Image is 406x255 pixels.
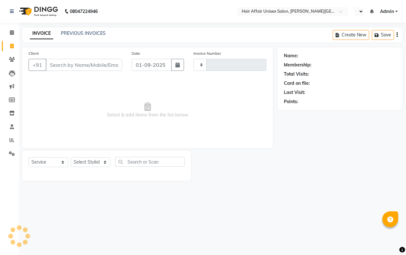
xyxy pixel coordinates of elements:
[333,30,369,40] button: Create New
[284,89,305,96] div: Last Visit:
[380,8,394,15] span: Admin
[29,59,46,71] button: +91
[284,98,298,105] div: Points:
[284,80,310,87] div: Card on file:
[132,51,140,56] label: Date
[29,51,39,56] label: Client
[284,62,311,68] div: Membership:
[193,51,221,56] label: Invoice Number
[16,3,60,20] img: logo
[284,53,298,59] div: Name:
[46,59,122,71] input: Search by Name/Mobile/Email/Code
[30,28,53,39] a: INVOICE
[372,30,394,40] button: Save
[284,71,309,78] div: Total Visits:
[70,3,98,20] b: 08047224946
[61,30,106,36] a: PREVIOUS INVOICES
[29,78,266,142] span: Select & add items from the list below
[115,157,185,167] input: Search or Scan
